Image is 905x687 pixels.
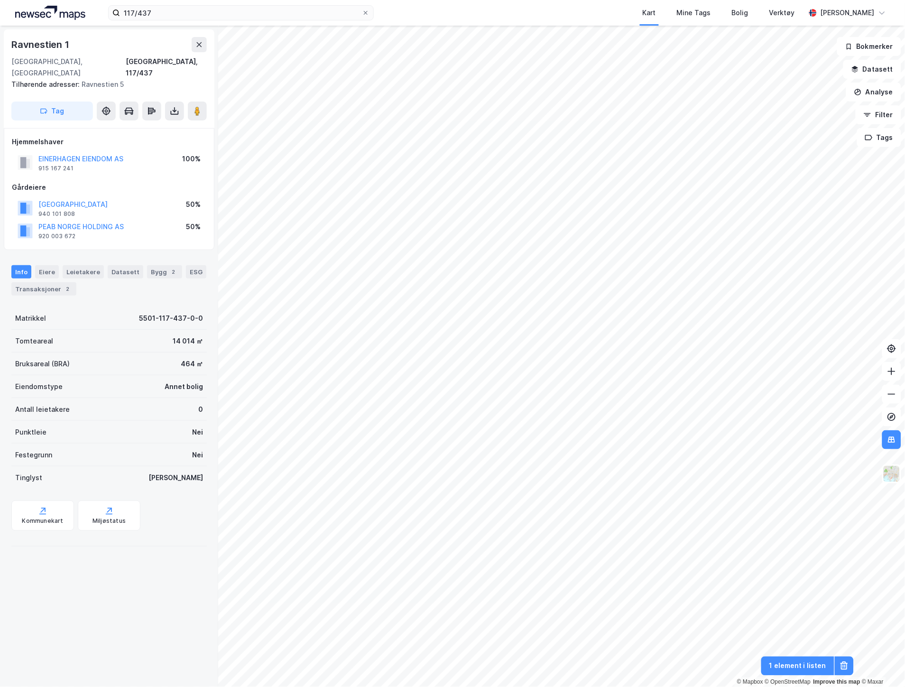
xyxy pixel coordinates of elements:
[165,381,203,392] div: Annet bolig
[147,265,182,279] div: Bygg
[198,404,203,415] div: 0
[11,265,31,279] div: Info
[22,518,63,525] div: Kommunekart
[765,679,811,686] a: OpenStreetMap
[857,128,901,147] button: Tags
[11,37,71,52] div: Ravnestien 1
[813,679,860,686] a: Improve this map
[35,265,59,279] div: Eiere
[883,465,901,483] img: Z
[182,153,201,165] div: 100%
[15,313,46,324] div: Matrikkel
[11,282,76,296] div: Transaksjoner
[15,404,70,415] div: Antall leietakere
[821,7,875,19] div: [PERSON_NAME]
[192,449,203,461] div: Nei
[858,641,905,687] div: Kontrollprogram for chat
[15,335,53,347] div: Tomteareal
[677,7,711,19] div: Mine Tags
[92,518,126,525] div: Miljøstatus
[11,56,126,79] div: [GEOGRAPHIC_DATA], [GEOGRAPHIC_DATA]
[38,165,74,172] div: 915 167 241
[737,679,763,686] a: Mapbox
[15,381,63,392] div: Eiendomstype
[837,37,901,56] button: Bokmerker
[15,449,52,461] div: Festegrunn
[856,105,901,124] button: Filter
[186,199,201,210] div: 50%
[643,7,656,19] div: Kart
[186,265,206,279] div: ESG
[63,265,104,279] div: Leietakere
[108,265,143,279] div: Datasett
[38,210,75,218] div: 940 101 808
[15,358,70,370] div: Bruksareal (BRA)
[769,7,795,19] div: Verktøy
[120,6,362,20] input: Søk på adresse, matrikkel, gårdeiere, leietakere eller personer
[63,284,73,294] div: 2
[192,427,203,438] div: Nei
[148,472,203,483] div: [PERSON_NAME]
[11,79,199,90] div: Ravnestien 5
[186,221,201,232] div: 50%
[843,60,901,79] button: Datasett
[15,472,42,483] div: Tinglyst
[11,102,93,121] button: Tag
[169,267,178,277] div: 2
[126,56,207,79] div: [GEOGRAPHIC_DATA], 117/437
[181,358,203,370] div: 464 ㎡
[761,657,834,676] button: 1 element i listen
[12,182,206,193] div: Gårdeiere
[846,83,901,102] button: Analyse
[11,80,82,88] span: Tilhørende adresser:
[173,335,203,347] div: 14 014 ㎡
[15,427,46,438] div: Punktleie
[732,7,748,19] div: Bolig
[38,232,75,240] div: 920 003 672
[139,313,203,324] div: 5501-117-437-0-0
[12,136,206,148] div: Hjemmelshaver
[15,6,85,20] img: logo.a4113a55bc3d86da70a041830d287a7e.svg
[858,641,905,687] iframe: Chat Widget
